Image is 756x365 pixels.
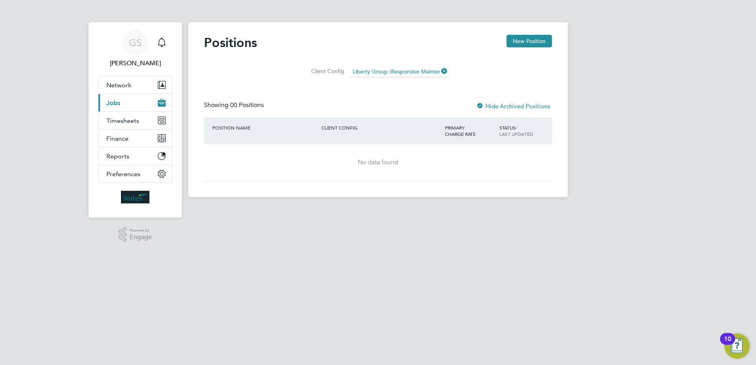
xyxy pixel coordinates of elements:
[129,38,142,48] span: GS
[98,94,172,111] button: Jobs
[212,158,544,167] div: No data found
[106,152,129,160] span: Reports
[319,120,442,135] div: CLIENT CONFIG
[130,234,152,241] span: Engage
[499,131,533,137] span: LAST UPDATED
[443,120,497,141] div: PRIMARY CHARGE RATE
[98,30,172,68] a: GS[PERSON_NAME]
[507,35,552,47] button: New Position
[119,227,152,242] a: Powered byEngage
[98,58,172,68] span: Gavin Saunders
[98,76,172,94] button: Network
[106,170,140,178] span: Preferences
[98,130,172,147] button: Finance
[98,112,172,129] button: Timesheets
[98,147,172,165] button: Reports
[106,81,131,89] span: Network
[106,117,139,124] span: Timesheets
[130,227,152,234] span: Powered by
[476,102,550,110] label: Hide Archived Positions
[121,191,149,203] img: wates-logo-retina.png
[516,124,517,131] span: /
[204,35,257,51] h2: Positions
[724,339,731,349] div: 10
[204,101,265,109] div: Showing
[230,101,264,109] span: 00 Positions
[210,120,319,135] div: POSITION NAME
[106,99,120,107] span: Jobs
[309,68,344,75] label: Client Config
[89,22,182,218] nav: Main navigation
[497,120,552,141] div: STATUS
[106,135,129,142] span: Finance
[98,165,172,182] button: Preferences
[98,191,172,203] a: Go to home page
[350,66,448,77] input: Search for...
[724,333,750,359] button: Open Resource Center, 10 new notifications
